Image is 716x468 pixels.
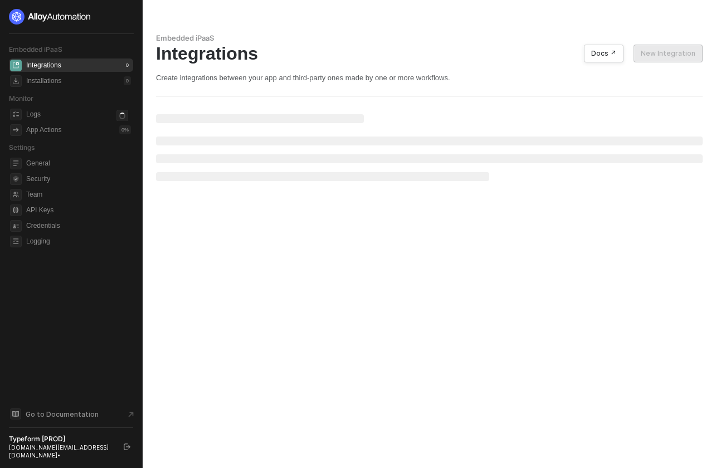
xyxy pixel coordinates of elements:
div: Typeform [PROD] [9,435,114,443]
div: Create integrations between your app and third-party ones made by one or more workflows. [156,73,703,82]
span: icon-app-actions [10,124,22,136]
span: installations [10,75,22,87]
div: 0 [124,76,131,85]
span: API Keys [26,203,131,217]
div: App Actions [26,125,61,135]
span: general [10,158,22,169]
button: New Integration [634,45,703,62]
a: Knowledge Base [9,407,134,421]
span: Go to Documentation [26,409,99,419]
div: Logs [26,110,41,119]
span: integrations [10,60,22,71]
span: logging [10,236,22,247]
div: Docs ↗ [591,49,616,58]
img: logo [9,9,91,25]
div: Integrations [156,43,703,64]
div: Integrations [26,61,61,70]
span: Embedded iPaaS [9,45,62,53]
div: 0 % [119,125,131,134]
div: Embedded iPaaS [156,33,703,43]
span: credentials [10,220,22,232]
span: team [10,189,22,201]
span: Credentials [26,219,131,232]
span: Team [26,188,131,201]
span: documentation [10,408,21,420]
span: logout [124,443,130,450]
div: [DOMAIN_NAME][EMAIL_ADDRESS][DOMAIN_NAME] • [9,443,114,459]
div: 0 [124,61,131,70]
span: Security [26,172,131,186]
button: Docs ↗ [584,45,624,62]
span: Settings [9,143,35,152]
span: Monitor [9,94,33,103]
span: Logging [26,235,131,248]
div: Installations [26,76,61,86]
span: document-arrow [125,409,137,420]
span: icon-logs [10,109,22,120]
span: icon-loader [116,110,128,121]
a: logo [9,9,133,25]
span: api-key [10,204,22,216]
span: General [26,157,131,170]
span: security [10,173,22,185]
